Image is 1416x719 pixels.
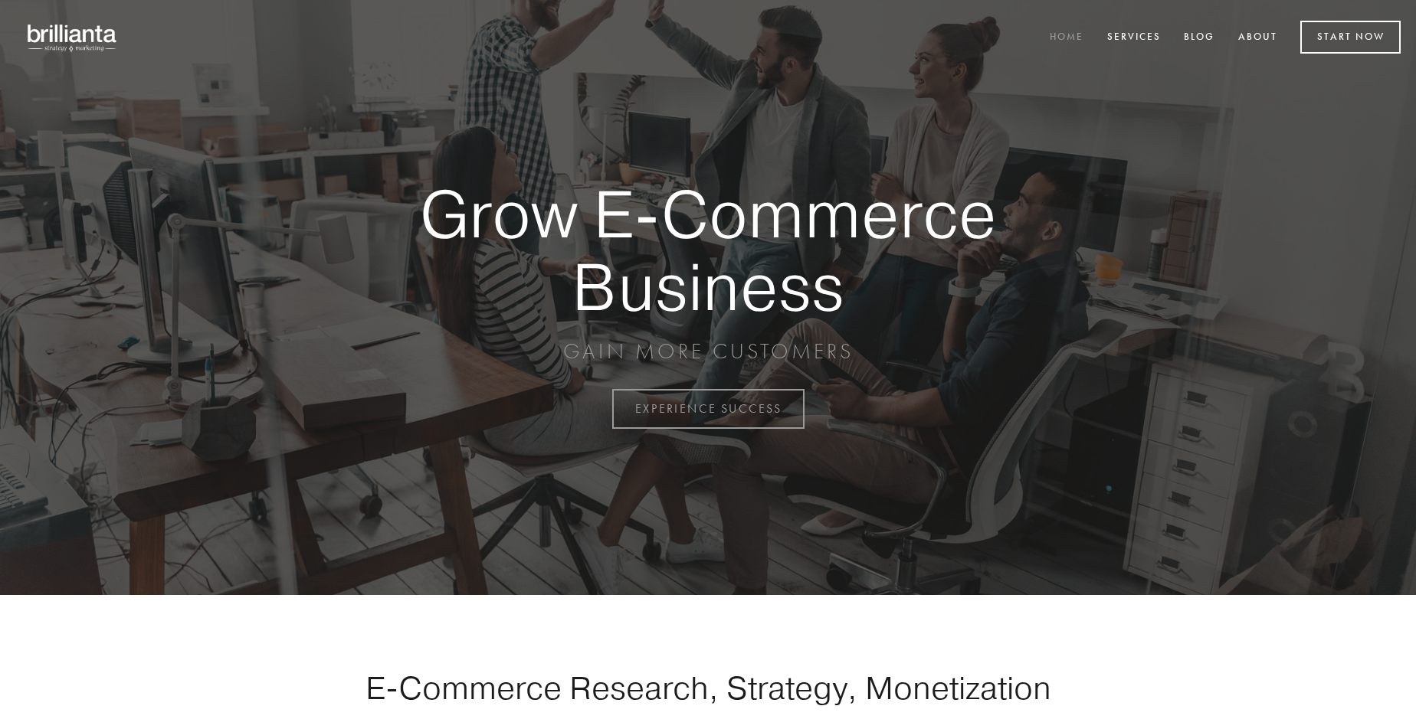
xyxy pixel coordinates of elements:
strong: Grow E-Commerce Business [366,178,1050,322]
a: Home [1040,25,1093,51]
a: Blog [1174,25,1224,51]
a: About [1228,25,1287,51]
a: Start Now [1300,21,1401,54]
a: Services [1097,25,1171,51]
a: EXPERIENCE SUCCESS [612,389,805,429]
img: brillianta - research, strategy, marketing [15,15,130,60]
p: GAIN MORE CUSTOMERS [366,338,1050,365]
h1: E-Commerce Research, Strategy, Monetization [317,668,1099,707]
